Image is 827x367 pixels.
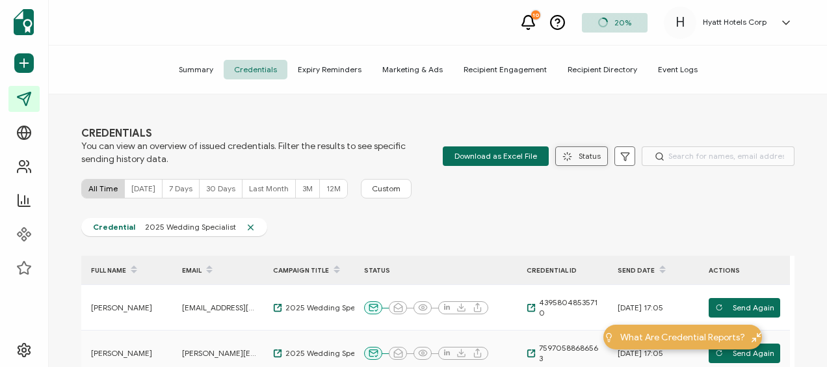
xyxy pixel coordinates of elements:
a: 75970588686563 [527,343,601,364]
div: CAMPAIGN TITLE [263,259,354,281]
span: [DATE] [131,183,155,193]
span: Last Month [249,183,289,193]
span: [EMAIL_ADDRESS][PERSON_NAME][PERSON_NAME][DOMAIN_NAME] [182,303,257,313]
input: Search for names, email addresses, and IDs [642,146,794,166]
span: 2025 Wedding Specialist [282,303,376,313]
span: Send Again [715,344,774,363]
span: 75970588686563 [536,343,601,364]
span: CREDENTIALS [81,127,406,140]
button: Custom [361,179,412,198]
span: Send Again [715,298,774,318]
img: sertifier-logomark-colored.svg [14,9,34,35]
span: Download as Excel File [454,146,537,166]
span: 30 Days [206,183,235,193]
button: Status [555,146,608,166]
span: Recipient Engagement [453,60,557,79]
span: All Time [88,183,118,193]
span: H [676,13,685,33]
span: Event Logs [648,60,708,79]
span: 12M [326,183,341,193]
div: 10 [531,10,540,20]
button: Download as Excel File [443,146,549,166]
span: Recipient Directory [557,60,648,79]
div: CREDENTIAL ID [517,263,608,278]
span: Custom [372,183,400,194]
div: Send Date [608,259,699,281]
span: 7 Days [169,183,192,193]
span: 3M [302,183,313,193]
span: 20% [614,18,631,27]
span: [PERSON_NAME][EMAIL_ADDRESS][PERSON_NAME][PERSON_NAME][DOMAIN_NAME] [182,348,257,359]
span: You can view an overview of issued credentials. Filter the results to see specific sending histor... [81,140,406,166]
span: What Are Credential Reports? [620,331,745,344]
span: Credentials [224,60,287,79]
span: Summary [168,60,224,79]
button: Send Again [709,344,780,363]
h5: Hyatt Hotels Corp [703,18,767,27]
div: FULL NAME [81,259,172,281]
button: Send Again [709,298,780,318]
span: 43958048535710 [536,297,601,318]
span: [DATE] 17:05 [618,348,663,359]
span: [PERSON_NAME] [91,303,152,313]
span: 2025 Wedding Specialist [135,222,246,232]
span: Expiry Reminders [287,60,372,79]
div: STATUS [354,263,517,278]
span: Marketing & Ads [372,60,453,79]
span: [DATE] 17:05 [618,303,663,313]
span: 2025 Wedding Specialist [282,348,376,359]
span: [PERSON_NAME] [91,348,152,359]
iframe: Chat Widget [762,305,827,367]
div: ACTIONS [699,263,790,278]
img: minimize-icon.svg [752,333,761,342]
span: Credential [93,222,135,232]
div: EMAIL [172,259,263,281]
a: 43958048535710 [527,297,601,318]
